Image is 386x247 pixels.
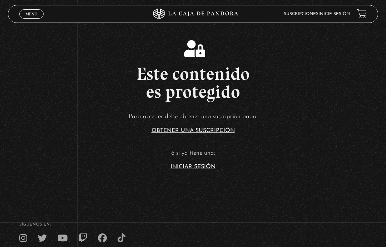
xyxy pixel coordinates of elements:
[25,12,37,16] span: Menu
[152,128,235,134] a: Obtener una suscripción
[170,164,216,170] a: Iniciar Sesión
[318,12,350,16] a: Inicie sesión
[19,223,367,227] h4: SÍguenos en:
[284,12,318,16] a: Suscripciones
[23,18,40,23] span: Cerrar
[357,9,367,19] a: View your shopping cart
